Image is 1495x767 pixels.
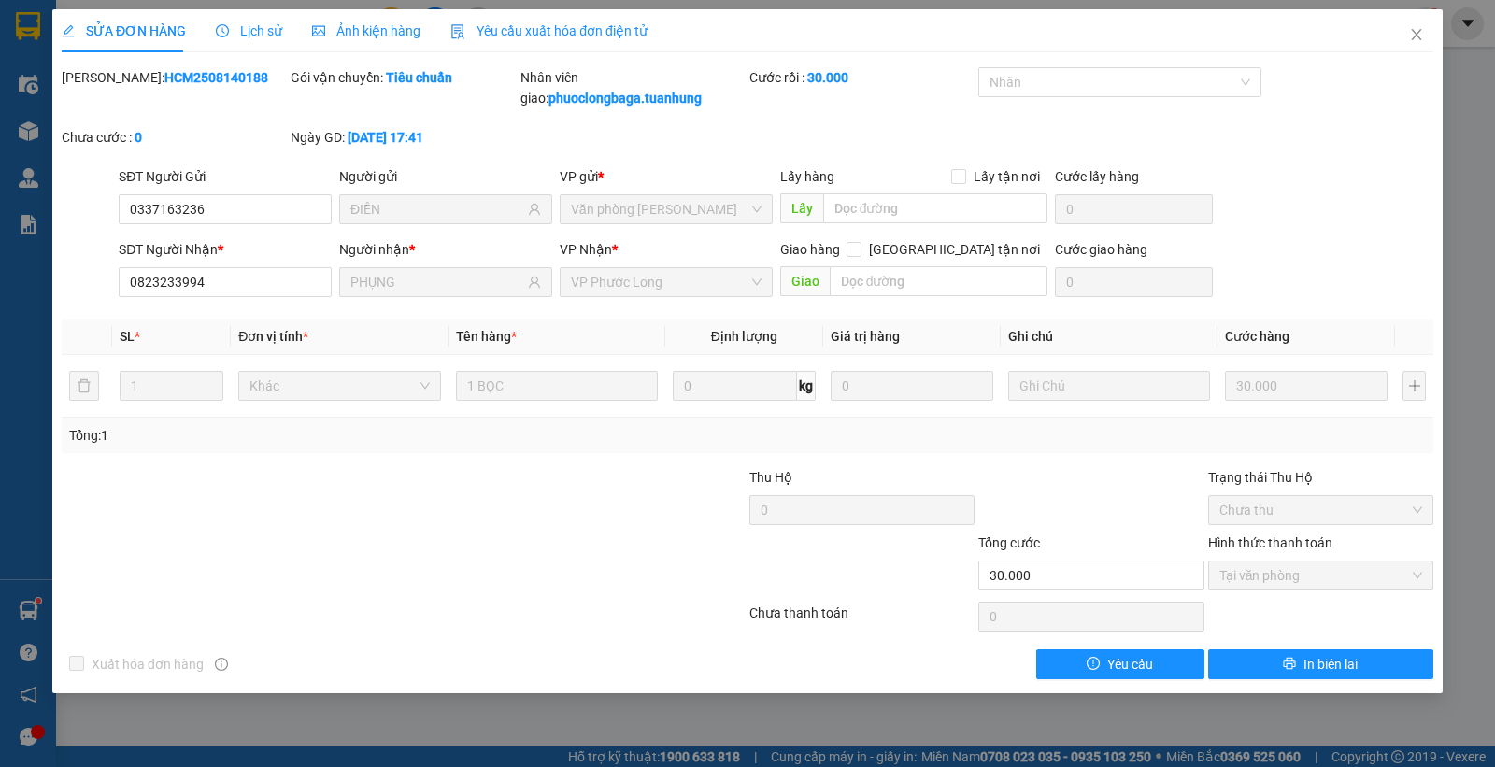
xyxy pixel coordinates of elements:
button: exclamation-circleYêu cầu [1036,649,1204,679]
span: Yêu cầu [1107,654,1153,675]
b: 30.000 [807,70,848,85]
div: Tổng: 1 [69,425,578,446]
button: Close [1390,9,1443,62]
div: VP gửi [560,166,773,187]
div: Nhân viên giao: [520,67,746,108]
span: Giá trị hàng [831,329,900,344]
span: user [528,276,541,289]
input: Cước giao hàng [1055,267,1213,297]
span: Lấy [780,193,823,223]
span: Ảnh kiện hàng [312,23,420,38]
span: Khác [249,372,429,400]
div: SĐT Người Gửi [119,166,332,187]
span: clock-circle [216,24,229,37]
input: Cước lấy hàng [1055,194,1213,224]
b: Tiêu chuẩn [386,70,452,85]
div: Người nhận [339,239,552,260]
div: [PERSON_NAME]: [62,67,287,88]
span: info-circle [215,658,228,671]
span: [GEOGRAPHIC_DATA] tận nơi [861,239,1047,260]
span: Lịch sử [216,23,282,38]
span: SỬA ĐƠN HÀNG [62,23,186,38]
span: user [528,203,541,216]
div: Người gửi [339,166,552,187]
span: Tên hàng [456,329,517,344]
input: VD: Bàn, Ghế [456,371,658,401]
button: plus [1402,371,1426,401]
span: Tại văn phòng [1219,561,1422,589]
span: Lấy hàng [780,169,834,184]
span: picture [312,24,325,37]
button: delete [69,371,99,401]
input: Tên người gửi [350,199,524,220]
span: Thu Hộ [749,470,792,485]
button: printerIn biên lai [1208,649,1433,679]
input: 0 [831,371,993,401]
span: In biên lai [1303,654,1358,675]
span: Văn phòng Hồ Chí Minh [571,195,762,223]
span: VP Nhận [560,242,612,257]
span: edit [62,24,75,37]
input: 0 [1225,371,1388,401]
span: VP Phước Long [571,268,762,296]
div: Chưa cước : [62,127,287,148]
div: Gói vận chuyển: [291,67,516,88]
span: Giao [780,266,830,296]
span: Lấy tận nơi [966,166,1047,187]
input: Dọc đường [823,193,1048,223]
input: Ghi Chú [1008,371,1210,401]
span: Cước hàng [1225,329,1289,344]
img: icon [450,24,465,39]
b: [DATE] 17:41 [348,130,423,145]
span: SL [120,329,135,344]
div: Cước rồi : [749,67,975,88]
div: Chưa thanh toán [747,603,976,635]
div: Ngày GD: [291,127,516,148]
span: close [1409,27,1424,42]
span: exclamation-circle [1087,657,1100,672]
span: Yêu cầu xuất hóa đơn điện tử [450,23,648,38]
b: phuoclongbaga.tuanhung [548,91,702,106]
span: Tổng cước [978,535,1040,550]
div: Trạng thái Thu Hộ [1208,467,1433,488]
span: kg [797,371,816,401]
input: Tên người nhận [350,272,524,292]
div: SĐT Người Nhận [119,239,332,260]
b: 0 [135,130,142,145]
span: Đơn vị tính [238,329,308,344]
input: Dọc đường [830,266,1048,296]
span: Định lượng [711,329,777,344]
span: Xuất hóa đơn hàng [84,654,211,675]
span: Chưa thu [1219,496,1422,524]
span: printer [1283,657,1296,672]
span: Giao hàng [780,242,840,257]
b: HCM2508140188 [164,70,268,85]
label: Cước giao hàng [1055,242,1147,257]
label: Hình thức thanh toán [1208,535,1332,550]
th: Ghi chú [1001,319,1217,355]
label: Cước lấy hàng [1055,169,1139,184]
